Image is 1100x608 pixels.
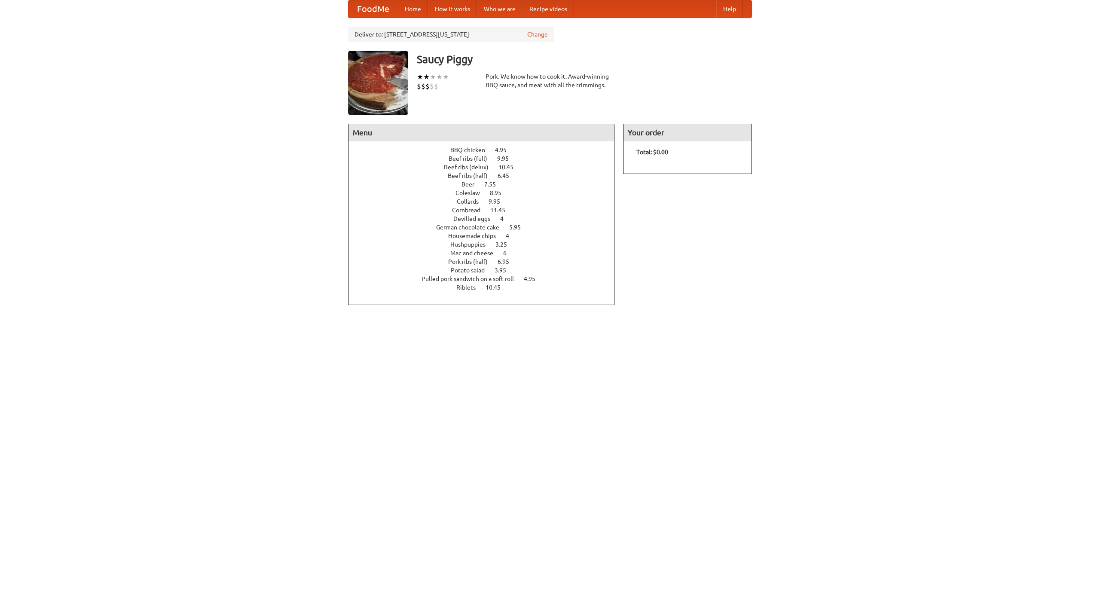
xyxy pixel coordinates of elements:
span: 10.45 [498,164,522,171]
li: $ [417,82,421,91]
span: 7.55 [484,181,504,188]
b: Total: $0.00 [636,149,668,156]
span: 10.45 [486,284,509,291]
span: Riblets [456,284,484,291]
a: Pulled pork sandwich on a soft roll 4.95 [422,275,551,282]
span: Housemade chips [448,232,504,239]
li: $ [430,82,434,91]
img: angular.jpg [348,51,408,115]
h3: Saucy Piggy [417,51,752,68]
a: Housemade chips 4 [448,232,525,239]
span: 4 [506,232,518,239]
li: $ [425,82,430,91]
h4: Menu [348,124,614,141]
span: Beef ribs (full) [449,155,496,162]
li: $ [434,82,438,91]
span: 6 [503,250,515,257]
a: BBQ chicken 4.95 [450,147,522,153]
a: Who we are [477,0,522,18]
span: 4.95 [524,275,544,282]
a: Recipe videos [522,0,574,18]
span: 9.95 [489,198,509,205]
li: ★ [443,72,449,82]
a: Devilled eggs 4 [453,215,519,222]
span: 3.95 [495,267,515,274]
a: Beef ribs (half) 6.45 [448,172,525,179]
span: Beer [461,181,483,188]
a: Coleslaw 8.95 [455,189,517,196]
span: Beef ribs (half) [448,172,496,179]
a: Beef ribs (full) 9.95 [449,155,525,162]
li: ★ [417,72,423,82]
span: 6.45 [498,172,518,179]
a: Beef ribs (delux) 10.45 [444,164,529,171]
span: German chocolate cake [436,224,508,231]
span: Pulled pork sandwich on a soft roll [422,275,522,282]
span: Pork ribs (half) [448,258,496,265]
span: Collards [457,198,487,205]
span: Mac and cheese [450,250,502,257]
span: 4 [500,215,512,222]
a: Riblets 10.45 [456,284,516,291]
li: ★ [436,72,443,82]
a: Collards 9.95 [457,198,516,205]
a: Mac and cheese 6 [450,250,522,257]
span: Devilled eggs [453,215,499,222]
span: Beef ribs (delux) [444,164,497,171]
span: Coleslaw [455,189,489,196]
h4: Your order [623,124,752,141]
a: German chocolate cake 5.95 [436,224,537,231]
span: 6.95 [498,258,518,265]
span: Potato salad [451,267,493,274]
span: 9.95 [497,155,517,162]
span: Cornbread [452,207,489,214]
a: Cornbread 11.45 [452,207,521,214]
span: 8.95 [490,189,510,196]
span: BBQ chicken [450,147,494,153]
span: 3.25 [495,241,516,248]
a: Help [716,0,743,18]
a: Change [527,30,548,39]
div: Pork. We know how to cook it. Award-winning BBQ sauce, and meat with all the trimmings. [486,72,614,89]
a: Home [398,0,428,18]
span: 11.45 [490,207,514,214]
span: 4.95 [495,147,515,153]
span: 5.95 [509,224,529,231]
a: Pork ribs (half) 6.95 [448,258,525,265]
a: How it works [428,0,477,18]
a: FoodMe [348,0,398,18]
a: Potato salad 3.95 [451,267,522,274]
li: ★ [430,72,436,82]
li: $ [421,82,425,91]
span: Hushpuppies [450,241,494,248]
li: ★ [423,72,430,82]
div: Deliver to: [STREET_ADDRESS][US_STATE] [348,27,554,42]
a: Hushpuppies 3.25 [450,241,523,248]
a: Beer 7.55 [461,181,512,188]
